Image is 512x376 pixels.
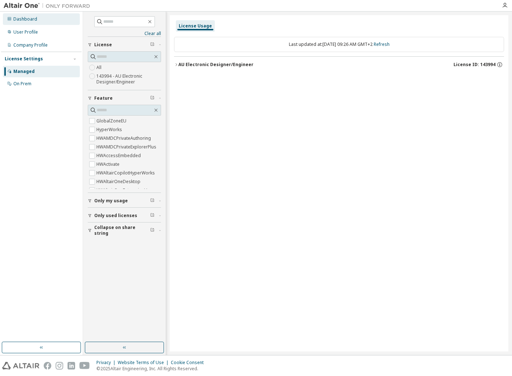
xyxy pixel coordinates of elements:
label: HWAMDCPrivateAuthoring [96,134,152,143]
div: Cookie Consent [171,360,208,366]
div: Managed [13,69,35,74]
label: HyperWorks [96,125,123,134]
div: Company Profile [13,42,48,48]
button: License [88,37,161,53]
span: Clear filter [150,95,155,101]
img: Altair One [4,2,94,9]
img: instagram.svg [56,362,63,369]
p: © 2025 Altair Engineering, Inc. All Rights Reserved. [96,366,208,372]
span: Clear filter [150,213,155,219]
span: Feature [94,95,113,101]
span: License ID: 143994 [454,62,495,68]
label: 143994 - AU Electronic Designer/Engineer [96,72,161,86]
button: Only my usage [88,193,161,209]
label: GlobalZoneEU [96,117,128,125]
div: Website Terms of Use [118,360,171,366]
span: Collapse on share string [94,225,150,236]
div: Privacy [96,360,118,366]
label: HWActivate [96,160,121,169]
label: HWAMDCPrivateExplorerPlus [96,143,158,151]
span: Only used licenses [94,213,137,219]
div: License Settings [5,56,43,62]
div: AU Electronic Designer/Engineer [178,62,253,68]
a: Clear all [88,31,161,36]
img: altair_logo.svg [2,362,39,369]
span: Clear filter [150,228,155,233]
span: License [94,42,112,48]
button: Only used licenses [88,208,161,224]
div: Last updated at: [DATE] 09:26 AM GMT+2 [174,37,504,52]
label: HWAltairOneEnterpriseUser [96,186,156,195]
label: HWAltairOneDesktop [96,177,142,186]
button: AU Electronic Designer/EngineerLicense ID: 143994 [174,57,504,73]
img: facebook.svg [44,362,51,369]
div: Dashboard [13,16,37,22]
button: Feature [88,90,161,106]
span: Only my usage [94,198,128,204]
button: Collapse on share string [88,222,161,238]
img: linkedin.svg [68,362,75,369]
a: Refresh [374,41,390,47]
div: User Profile [13,29,38,35]
div: License Usage [179,23,212,29]
span: Clear filter [150,42,155,48]
label: HWAccessEmbedded [96,151,142,160]
span: Clear filter [150,198,155,204]
label: All [96,63,103,72]
div: On Prem [13,81,31,87]
label: HWAltairCopilotHyperWorks [96,169,156,177]
img: youtube.svg [79,362,90,369]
